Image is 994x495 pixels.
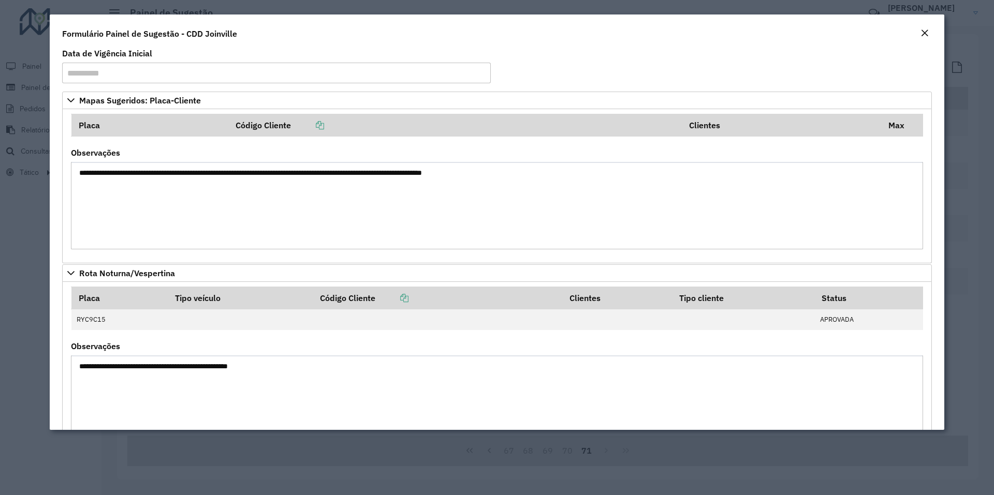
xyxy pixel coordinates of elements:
[71,146,120,159] label: Observações
[291,120,324,130] a: Copiar
[229,114,682,137] th: Código Cliente
[682,114,882,137] th: Clientes
[313,287,563,309] th: Código Cliente
[815,309,923,329] td: APROVADA
[920,29,929,37] em: Fechar
[168,287,313,309] th: Tipo veículo
[71,340,120,352] label: Observações
[62,47,152,59] label: Data de Vigência Inicial
[79,269,175,277] span: Rota Noturna/Vespertina
[62,109,932,263] div: Mapas Sugeridos: Placa-Cliente
[62,27,237,40] h4: Formulário Painel de Sugestão - CDD Joinville
[562,287,672,309] th: Clientes
[917,27,932,40] button: Close
[62,264,932,282] a: Rota Noturna/Vespertina
[71,114,229,137] th: Placa
[79,96,201,104] span: Mapas Sugeridos: Placa-Cliente
[62,92,932,109] a: Mapas Sugeridos: Placa-Cliente
[815,287,923,309] th: Status
[672,287,814,309] th: Tipo cliente
[71,309,168,329] td: RYC9C15
[375,293,408,303] a: Copiar
[71,287,168,309] th: Placa
[62,282,932,494] div: Rota Noturna/Vespertina
[882,114,923,137] th: Max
